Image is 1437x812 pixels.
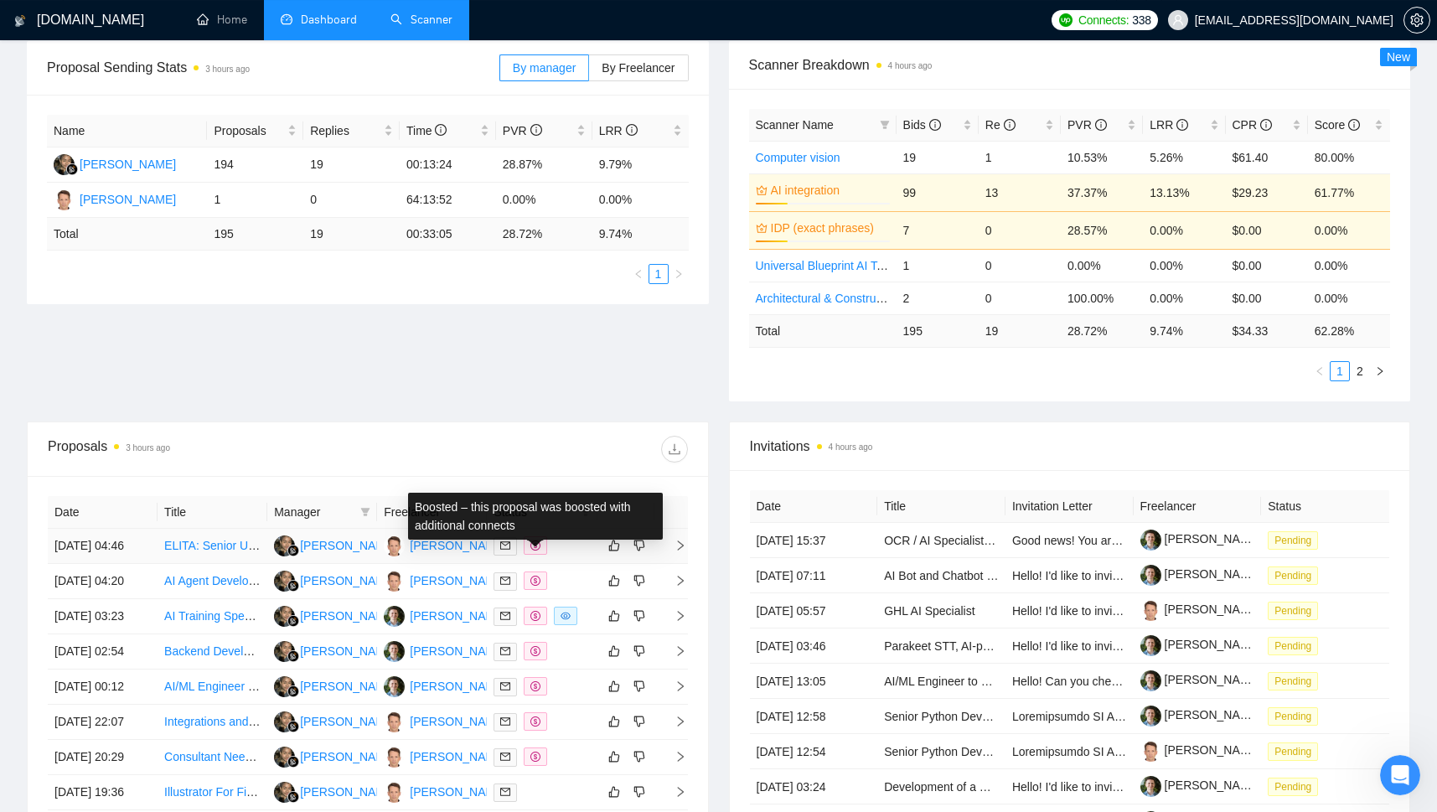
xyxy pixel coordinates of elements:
[500,681,510,691] span: mail
[979,211,1061,249] td: 0
[287,791,299,803] img: gigradar-bm.png
[300,747,396,766] div: [PERSON_NAME]
[435,124,447,136] span: info-circle
[1140,567,1261,581] a: [PERSON_NAME]
[1268,603,1325,617] a: Pending
[274,782,295,803] img: PN
[14,8,26,34] img: logo
[608,574,620,587] span: like
[629,535,649,556] button: dislike
[897,314,979,347] td: 195
[1140,743,1261,757] a: [PERSON_NAME]
[530,540,540,551] span: dollar
[1268,533,1325,546] a: Pending
[756,184,768,196] span: crown
[1370,361,1390,381] li: Next Page
[303,218,400,251] td: 19
[979,173,1061,211] td: 13
[1140,708,1261,721] a: [PERSON_NAME]
[530,124,542,136] span: info-circle
[274,606,295,627] img: PN
[1331,362,1349,380] a: 1
[303,147,400,183] td: 19
[384,606,405,627] img: OK
[1140,706,1161,727] img: c1VrutQuZlatUe1eE_O8Ts6ITK7KY5JFGGloUJXTXI0h5JOaMUv_ZEf5D3nCUu9UmJ
[608,609,620,623] span: like
[500,646,510,656] span: mail
[357,499,374,525] span: filter
[1140,565,1161,586] img: c1VrutQuZlatUe1eE_O8Ts6ITK7KY5JFGGloUJXTXI0h5JOaMUv_ZEf5D3nCUu9UmJ
[756,118,834,132] span: Scanner Name
[1226,282,1308,314] td: $0.00
[1404,13,1429,27] span: setting
[604,747,624,767] button: like
[1140,741,1161,762] img: c1_jV-vscYddOsN1_HoFnXI4qSDBbYbVhPUmgkIsTkTEAvHou5-Mj76_d76O841h-x
[750,523,878,558] td: [DATE] 15:37
[410,783,506,801] div: [PERSON_NAME]
[274,503,354,521] span: Manager
[750,436,1390,457] span: Invitations
[214,122,284,140] span: Proposals
[1268,639,1325,652] a: Pending
[410,642,506,660] div: [PERSON_NAME]
[410,607,506,625] div: [PERSON_NAME]
[1005,490,1134,523] th: Invitation Letter
[1172,14,1184,26] span: user
[756,151,840,164] a: Computer vision
[384,749,506,763] a: DG[PERSON_NAME]
[1061,282,1143,314] td: 100.00%
[1348,119,1360,131] span: info-circle
[633,269,644,279] span: left
[300,677,396,696] div: [PERSON_NAME]
[1226,314,1308,347] td: $ 34.33
[164,539,665,552] a: ELITA: Senior UI/UX + Front-End Engineer (Supabase/Stripe/3D) to Finalize Luxury Marketplace
[1143,282,1225,314] td: 0.00%
[629,606,649,626] button: dislike
[1140,530,1161,551] img: c1VrutQuZlatUe1eE_O8Ts6ITK7KY5JFGGloUJXTXI0h5JOaMUv_ZEf5D3nCUu9UmJ
[604,711,624,732] button: like
[164,750,621,763] a: Consultant Needed: [DOMAIN_NAME] + ManyChat + Airtable Integration for Restaurant
[629,571,649,591] button: dislike
[897,211,979,249] td: 7
[207,115,303,147] th: Proposals
[384,535,405,556] img: DG
[1140,670,1161,691] img: c1VrutQuZlatUe1eE_O8Ts6ITK7KY5JFGGloUJXTXI0h5JOaMUv_ZEf5D3nCUu9UmJ
[1308,314,1390,347] td: 62.28 %
[1310,361,1330,381] li: Previous Page
[662,442,687,456] span: download
[884,534,1221,547] a: OCR / AI Specialist Needed to Improve Data Extraction Accuracy
[756,222,768,234] span: crown
[1140,603,1261,616] a: [PERSON_NAME]
[287,650,299,662] img: gigradar-bm.png
[503,124,542,137] span: PVR
[750,490,878,523] th: Date
[54,157,176,170] a: PN[PERSON_NAME]
[300,783,396,801] div: [PERSON_NAME]
[158,496,267,529] th: Title
[274,714,396,727] a: PN[PERSON_NAME]
[126,443,170,453] time: 3 hours ago
[1387,50,1410,64] span: New
[287,615,299,627] img: gigradar-bm.png
[384,679,506,692] a: OK[PERSON_NAME]
[496,218,592,251] td: 28.72 %
[47,115,207,147] th: Name
[1268,744,1325,758] a: Pending
[400,147,496,183] td: 00:13:24
[1233,118,1272,132] span: CPR
[1059,13,1073,27] img: upwork-logo.png
[500,576,510,586] span: mail
[274,644,396,657] a: PN[PERSON_NAME]
[384,571,405,592] img: DG
[400,218,496,251] td: 00:33:05
[274,679,396,692] a: PN[PERSON_NAME]
[164,680,536,693] a: AI/ML Engineer Needed for Computer Vision Damage Detection Project
[884,604,974,618] a: GHL AI Specialist
[1061,211,1143,249] td: 28.57%
[1308,173,1390,211] td: 61.77%
[633,609,645,623] span: dislike
[205,65,250,74] time: 3 hours ago
[390,13,452,27] a: searchScanner
[599,124,638,137] span: LRR
[384,538,506,551] a: DG[PERSON_NAME]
